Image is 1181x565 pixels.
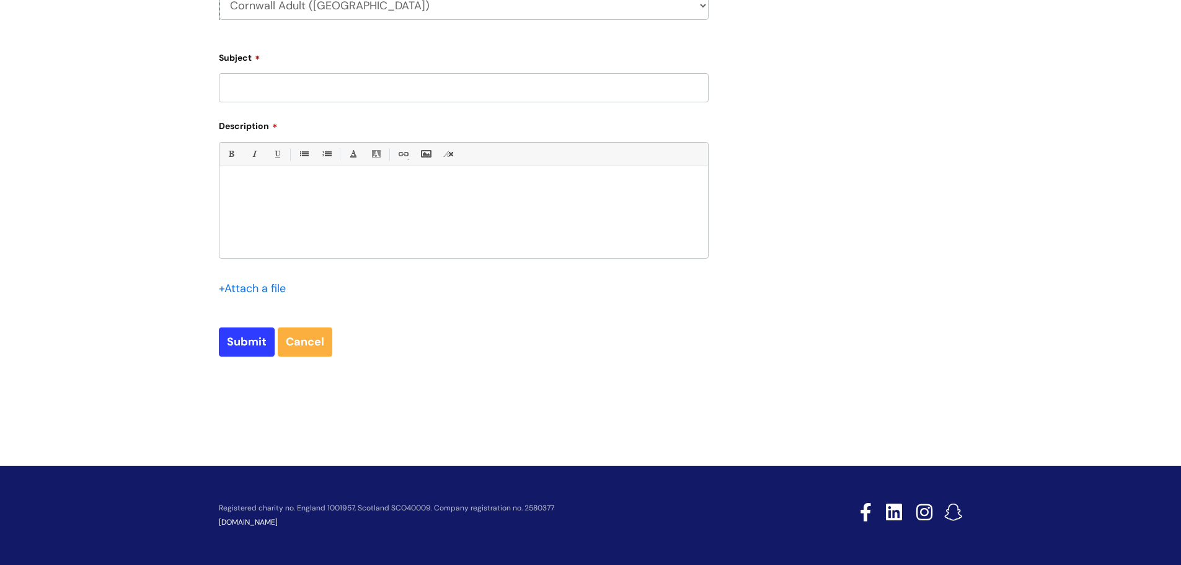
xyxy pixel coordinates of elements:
[219,117,709,131] label: Description
[269,146,285,162] a: Underline(Ctrl-U)
[219,327,275,356] input: Submit
[319,146,334,162] a: 1. Ordered List (Ctrl-Shift-8)
[219,504,772,512] p: Registered charity no. England 1001957, Scotland SCO40009. Company registration no. 2580377
[219,517,278,527] a: [DOMAIN_NAME]
[223,146,239,162] a: Bold (Ctrl-B)
[296,146,311,162] a: • Unordered List (Ctrl-Shift-7)
[418,146,433,162] a: Insert Image...
[441,146,456,162] a: Remove formatting (Ctrl-\)
[219,48,709,63] label: Subject
[368,146,384,162] a: Back Color
[345,146,361,162] a: Font Color
[395,146,410,162] a: Link
[246,146,262,162] a: Italic (Ctrl-I)
[219,278,293,298] div: Attach a file
[278,327,332,356] a: Cancel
